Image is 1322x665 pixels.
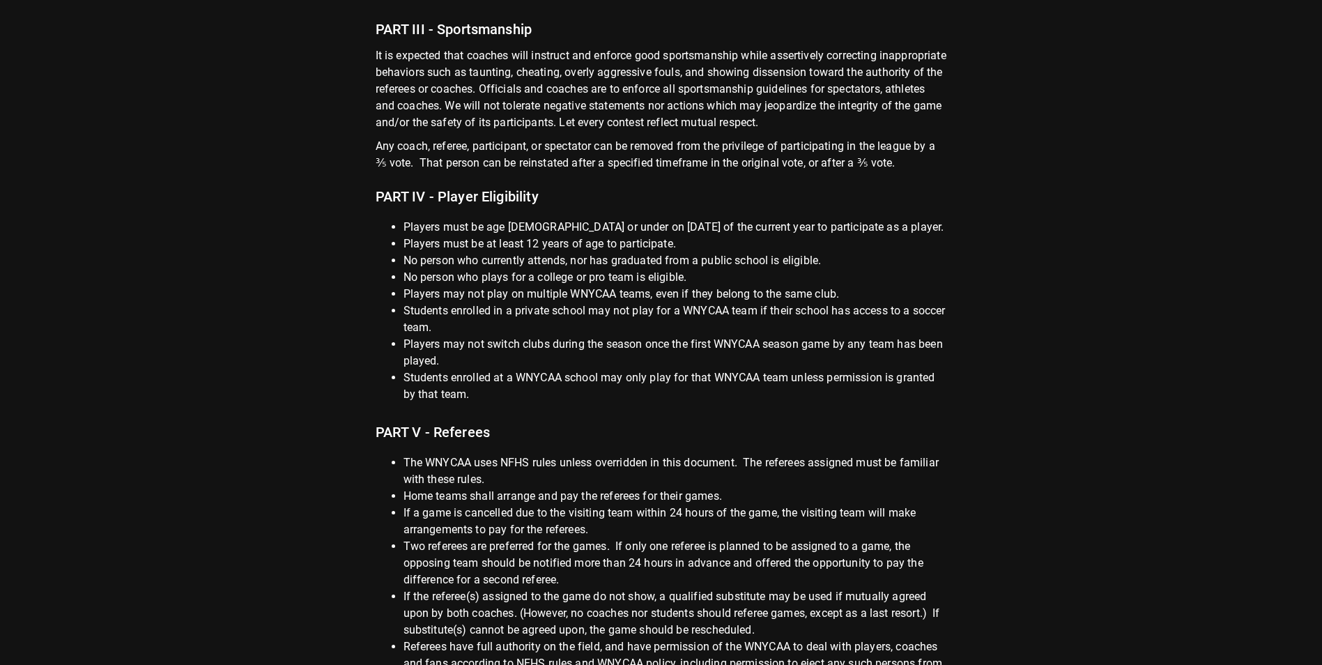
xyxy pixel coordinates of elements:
[376,47,947,138] p: It is expected that coaches will instruct and enforce good sportsmanship while assertively correc...
[376,414,947,443] h6: PART V - Referees
[403,369,947,403] li: Students enrolled at a WNYCAA school may only play for that WNYCAA team unless permission is gran...
[403,236,947,252] li: Players must be at least 12 years of age to participate.
[403,252,947,269] li: No person who currently attends, nor has graduated from a public school is eligible.
[403,538,947,588] li: Two referees are preferred for the games. If only one referee is planned to be assigned to a game...
[403,505,947,538] li: If a game is cancelled due to the visiting team within 24 hours of the game, the visiting team wi...
[403,286,947,303] li: Players may not play on multiple WNYCAA teams, even if they belong to the same club.
[403,303,947,336] li: Students enrolled in a private school may not play for a WNYCAA team if their school has access t...
[376,178,947,208] h6: PART IV - Player Eligibility
[403,269,947,286] li: No person who plays for a college or pro team is eligible.
[376,138,947,178] p: Any coach, referee, participant, or spectator can be removed from the privilege of participating ...
[403,588,947,639] li: If the referee(s) assigned to the game do not show, a qualified substitute may be used if mutuall...
[403,488,947,505] li: Home teams shall arrange and pay the referees for their games.
[376,11,947,47] h6: PART III - Sportsmanship
[403,454,947,488] li: The WNYCAA uses NFHS rules unless overridden in this document. The referees assigned must be fami...
[403,336,947,369] li: Players may not switch clubs during the season once the first WNYCAA season game by any team has ...
[403,219,947,236] li: Players must be age [DEMOGRAPHIC_DATA] or under on [DATE] of the current year to participate as a...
